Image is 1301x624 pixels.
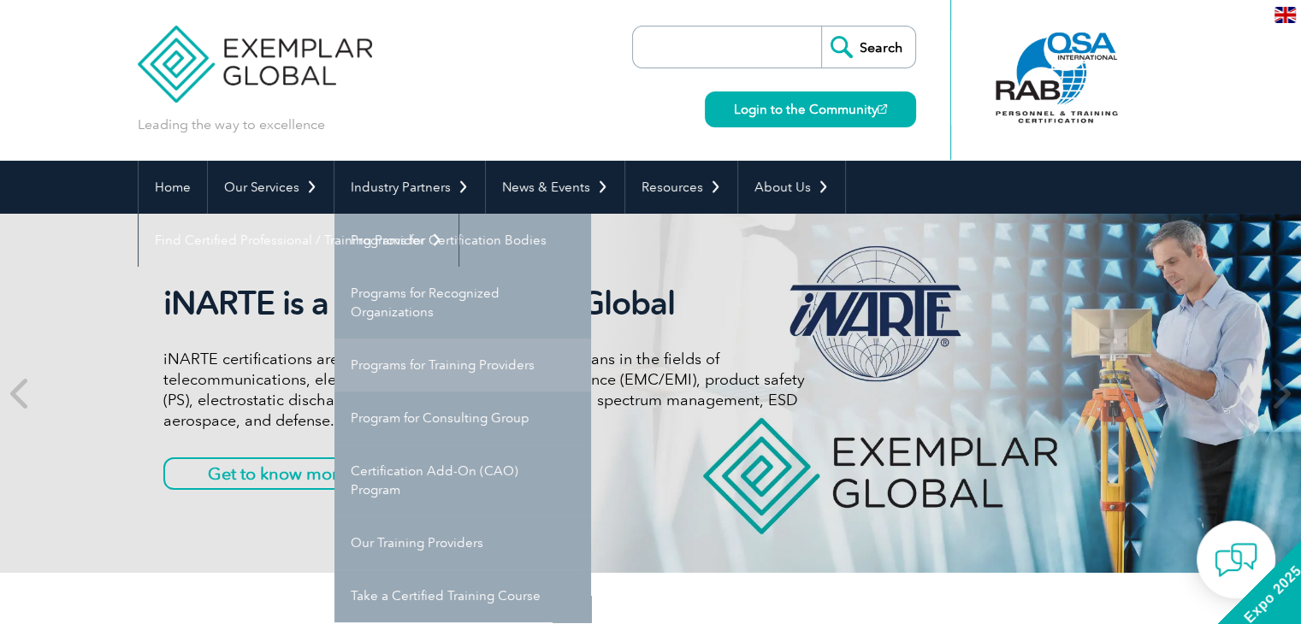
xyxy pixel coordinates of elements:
[334,569,591,622] a: Take a Certified Training Course
[163,457,506,490] a: Get to know more about iNARTE
[163,349,805,431] p: iNARTE certifications are for qualified engineers and technicians in the fields of telecommunicat...
[1215,539,1257,581] img: contact-chat.png
[1274,7,1296,23] img: en
[163,284,805,323] h2: iNARTE is a Part of Exemplar Global
[625,161,737,214] a: Resources
[139,214,458,267] a: Find Certified Professional / Training Provider
[208,161,334,214] a: Our Services
[334,444,591,516] a: Certification Add-On (CAO) Program
[878,104,887,114] img: open_square.png
[738,161,845,214] a: About Us
[334,338,591,391] a: Programs for Training Providers
[486,161,624,214] a: News & Events
[705,91,916,127] a: Login to the Community
[334,516,591,569] a: Our Training Providers
[334,267,591,338] a: Programs for Recognized Organizations
[334,214,591,267] a: Programs for Certification Bodies
[138,115,325,134] p: Leading the way to excellence
[139,161,207,214] a: Home
[821,26,915,68] input: Search
[334,391,591,444] a: Program for Consulting Group
[334,161,485,214] a: Industry Partners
